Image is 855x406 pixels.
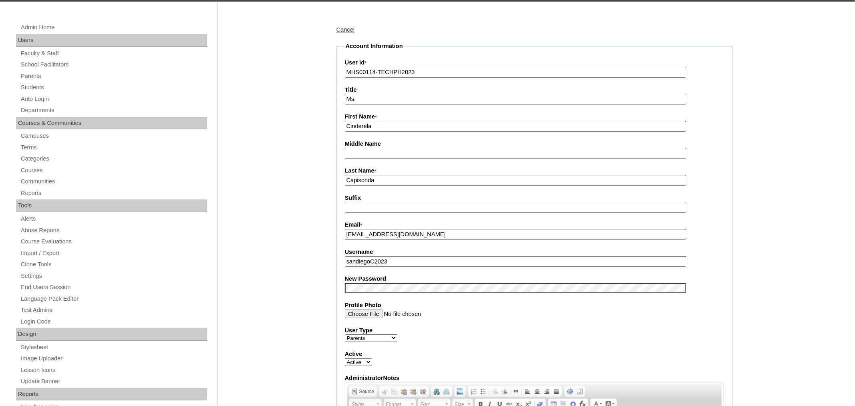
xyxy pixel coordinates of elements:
a: Paste from Word [418,387,428,396]
a: Abuse Reports [20,225,207,235]
a: Reports [20,188,207,198]
a: Maximize [565,387,575,396]
a: Justify [552,387,561,396]
a: Students [20,82,207,92]
a: Login Code [20,317,207,327]
a: Communities [20,177,207,187]
a: Block Quote [511,387,521,396]
a: Campuses [20,131,207,141]
a: Course Evaluations [20,237,207,247]
span: Source [358,388,374,395]
a: Clone Tools [20,259,207,269]
a: Add Image [455,387,465,396]
a: Increase Indent [500,387,509,396]
label: Profile Photo [345,301,724,310]
a: Parents [20,71,207,81]
a: Insert/Remove Numbered List [469,387,479,396]
a: Cut [380,387,390,396]
label: AdministratorNotes [345,374,724,382]
a: Show Blocks [575,387,585,396]
a: Cancel [336,26,355,33]
div: Reports [16,388,207,401]
label: New Password [345,275,724,283]
label: User Id [345,58,724,67]
a: Terms [20,143,207,153]
div: Users [16,34,207,47]
a: Source [350,387,376,396]
a: Language Pack Editor [20,294,207,304]
a: Image Uploader [20,354,207,364]
a: Test Admins [20,305,207,315]
a: Stylesheet [20,342,207,352]
div: Tools [16,199,207,212]
a: Lesson Icons [20,365,207,375]
label: Last Name [345,167,724,175]
label: Username [345,248,724,256]
div: Courses & Communities [16,117,207,130]
a: End Users Session [20,282,207,292]
div: Design [16,328,207,341]
a: Courses [20,165,207,175]
a: Settings [20,271,207,281]
a: Departments [20,105,207,115]
a: Categories [20,154,207,164]
label: User Type [345,326,724,335]
label: Title [345,86,724,94]
label: Suffix [345,194,724,202]
a: Copy [390,387,399,396]
a: Insert/Remove Bulleted List [479,387,488,396]
a: Align Left [523,387,533,396]
label: First Name [345,113,724,121]
a: Paste [399,387,409,396]
label: Active [345,350,724,358]
a: Align Right [542,387,552,396]
a: School Facilitators [20,60,207,70]
a: Paste as plain text [409,387,418,396]
legend: Account Information [345,42,404,50]
a: Alerts [20,214,207,224]
a: Center [533,387,542,396]
a: Admin Home [20,22,207,32]
label: Email [345,221,724,229]
a: Auto Login [20,94,207,104]
a: Decrease Indent [490,387,500,396]
a: Link [432,387,442,396]
label: Middle Name [345,140,724,148]
a: Import / Export [20,248,207,258]
a: Update Banner [20,376,207,386]
a: Faculty & Staff [20,48,207,58]
a: Unlink [442,387,451,396]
